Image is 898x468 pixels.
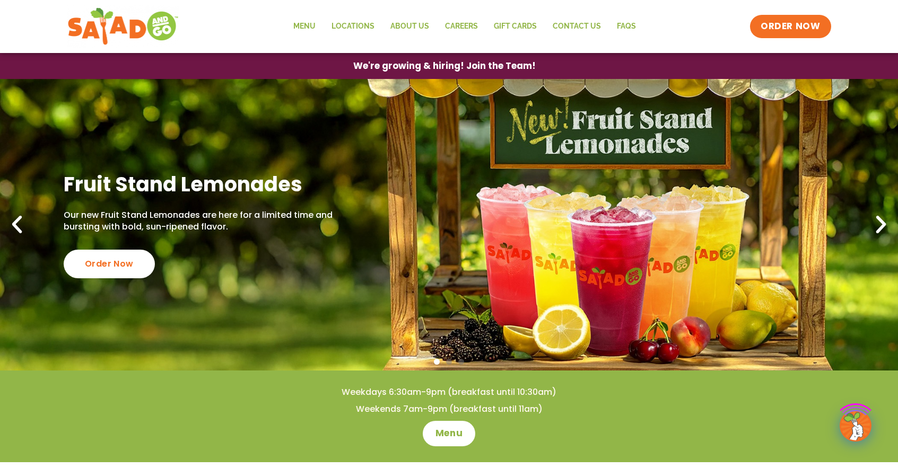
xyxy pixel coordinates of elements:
a: About Us [382,14,437,39]
a: Careers [437,14,486,39]
a: We're growing & hiring! Join the Team! [337,54,552,78]
div: Previous slide [5,213,29,236]
a: Contact Us [545,14,609,39]
div: Order Now [64,250,155,278]
img: new-SAG-logo-768×292 [67,5,179,48]
a: FAQs [609,14,644,39]
a: Menu [423,421,475,446]
p: Our new Fruit Stand Lemonades are here for a limited time and bursting with bold, sun-ripened fla... [64,209,339,233]
div: Next slide [869,213,893,236]
span: Go to slide 2 [446,359,452,365]
a: Locations [324,14,382,39]
h4: Weekends 7am-9pm (breakfast until 11am) [21,403,877,415]
span: Go to slide 3 [458,359,464,365]
span: ORDER NOW [761,20,820,33]
a: Menu [285,14,324,39]
span: Menu [435,427,463,440]
span: We're growing & hiring! Join the Team! [353,61,536,70]
span: Go to slide 1 [434,359,440,365]
h4: Weekdays 6:30am-9pm (breakfast until 10:30am) [21,386,877,398]
nav: Menu [285,14,644,39]
a: ORDER NOW [750,15,831,38]
h2: Fruit Stand Lemonades [64,171,339,197]
a: GIFT CARDS [486,14,545,39]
